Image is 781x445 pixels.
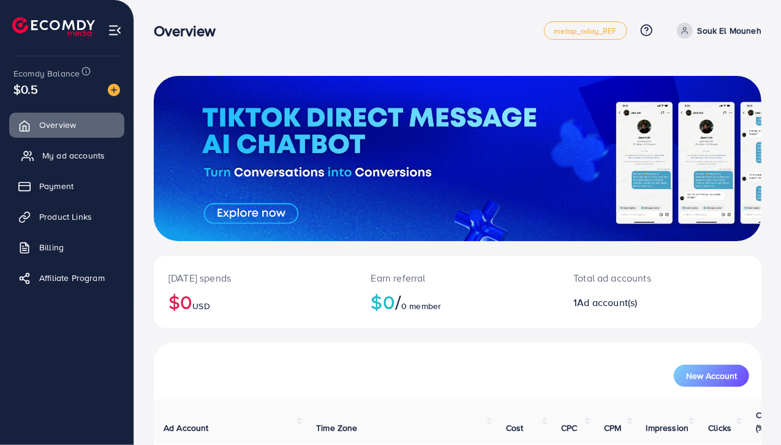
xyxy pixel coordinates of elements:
span: Billing [39,241,64,253]
span: / [395,288,401,316]
span: New Account [686,372,737,380]
h2: 1 [573,297,696,309]
a: Affiliate Program [9,266,124,290]
a: metap_oday_REF [544,21,627,40]
h2: $0 [371,290,545,313]
span: Time Zone [316,422,357,434]
p: [DATE] spends [168,271,342,285]
span: Product Links [39,211,92,223]
iframe: Chat [729,390,772,436]
h3: Overview [154,22,225,40]
span: CPM [604,422,621,434]
p: Souk El Mouneh [698,23,761,38]
span: Ad Account [164,422,209,434]
img: image [108,84,120,96]
a: Payment [9,174,124,198]
p: Total ad accounts [573,271,696,285]
a: Billing [9,235,124,260]
a: Product Links [9,204,124,229]
button: New Account [674,365,749,387]
span: Ad account(s) [577,296,637,309]
span: USD [192,300,209,312]
span: Cost [506,422,524,434]
a: Overview [9,113,124,137]
p: Earn referral [371,271,545,285]
span: Impression [646,422,689,434]
span: Overview [39,119,76,131]
img: menu [108,23,122,37]
a: My ad accounts [9,143,124,168]
span: My ad accounts [42,149,105,162]
h2: $0 [168,290,342,313]
span: Ecomdy Balance [13,67,80,80]
span: 0 member [401,300,441,312]
span: Clicks [708,422,731,434]
img: logo [12,17,95,36]
span: $0.5 [13,80,39,98]
a: Souk El Mouneh [672,23,761,39]
span: Affiliate Program [39,272,105,284]
span: metap_oday_REF [554,27,617,35]
span: Payment [39,180,74,192]
span: CPC [561,422,577,434]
